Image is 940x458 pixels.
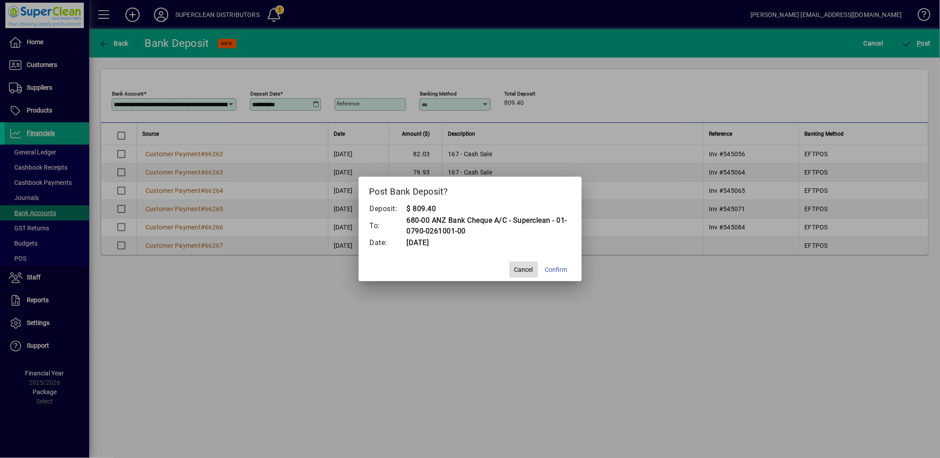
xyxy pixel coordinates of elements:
[359,177,582,203] h2: Post Bank Deposit?
[509,262,538,278] button: Cancel
[369,237,406,249] td: Date:
[406,203,571,215] td: $ 809.40
[406,237,571,249] td: [DATE]
[406,215,571,237] td: 680-00 ANZ Bank Cheque A/C - Superclean - 01-0790-0261001-00
[369,215,406,237] td: To:
[545,265,567,275] span: Confirm
[514,265,533,275] span: Cancel
[369,203,406,215] td: Deposit:
[542,262,571,278] button: Confirm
